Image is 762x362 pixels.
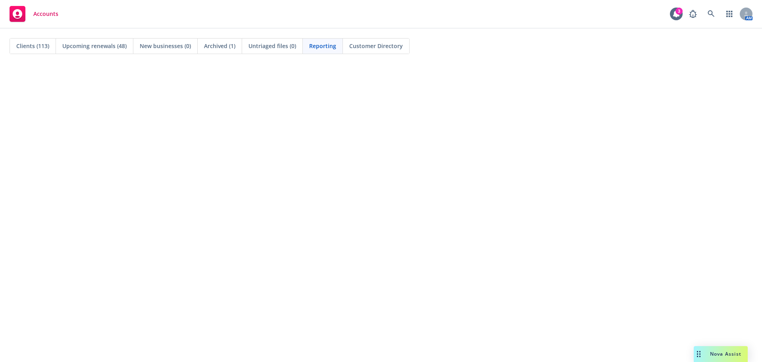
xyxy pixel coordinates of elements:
button: Nova Assist [694,346,748,362]
a: Search [703,6,719,22]
span: Customer Directory [349,42,403,50]
div: Drag to move [694,346,704,362]
span: Upcoming renewals (48) [62,42,127,50]
iframe: Hex Dashboard 1 [8,72,754,354]
span: Untriaged files (0) [248,42,296,50]
span: Reporting [309,42,336,50]
span: New businesses (0) [140,42,191,50]
span: Clients (113) [16,42,49,50]
a: Accounts [6,3,62,25]
span: Accounts [33,11,58,17]
a: Switch app [722,6,737,22]
span: Archived (1) [204,42,235,50]
span: Nova Assist [710,350,741,357]
div: 3 [675,8,683,15]
a: Report a Bug [685,6,701,22]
